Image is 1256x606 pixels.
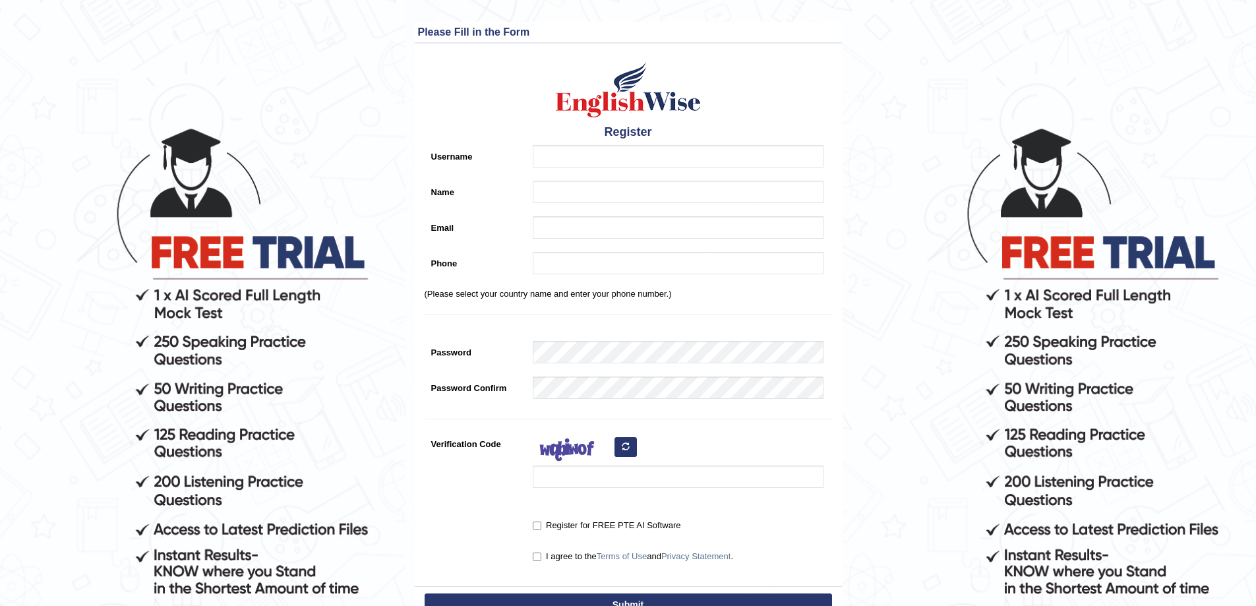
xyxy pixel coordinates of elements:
label: Register for FREE PTE AI Software [533,519,680,532]
label: I agree to the and . [533,550,733,563]
label: Name [425,181,527,198]
img: Logo of English Wise create a new account for intelligent practice with AI [553,60,703,119]
label: Phone [425,252,527,270]
label: Verification Code [425,433,527,450]
label: Password Confirm [425,377,527,394]
a: Terms of Use [597,551,647,561]
input: Register for FREE PTE AI Software [533,522,541,530]
p: (Please select your country name and enter your phone number.) [425,288,832,300]
a: Privacy Statement [661,551,731,561]
h3: Please Fill in the Form [418,26,839,38]
h4: Register [425,126,832,139]
input: I agree to theTerms of UseandPrivacy Statement. [533,553,541,561]
label: Password [425,341,527,359]
label: Username [425,145,527,163]
label: Email [425,216,527,234]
